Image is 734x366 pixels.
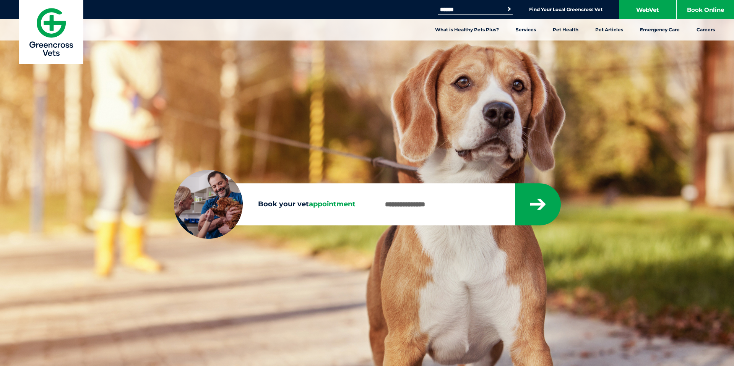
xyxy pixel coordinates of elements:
[309,200,356,208] span: appointment
[688,19,723,40] a: Careers
[529,6,602,13] a: Find Your Local Greencross Vet
[427,19,507,40] a: What is Healthy Pets Plus?
[174,199,371,210] label: Book your vet
[505,5,513,13] button: Search
[587,19,632,40] a: Pet Articles
[632,19,688,40] a: Emergency Care
[507,19,544,40] a: Services
[544,19,587,40] a: Pet Health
